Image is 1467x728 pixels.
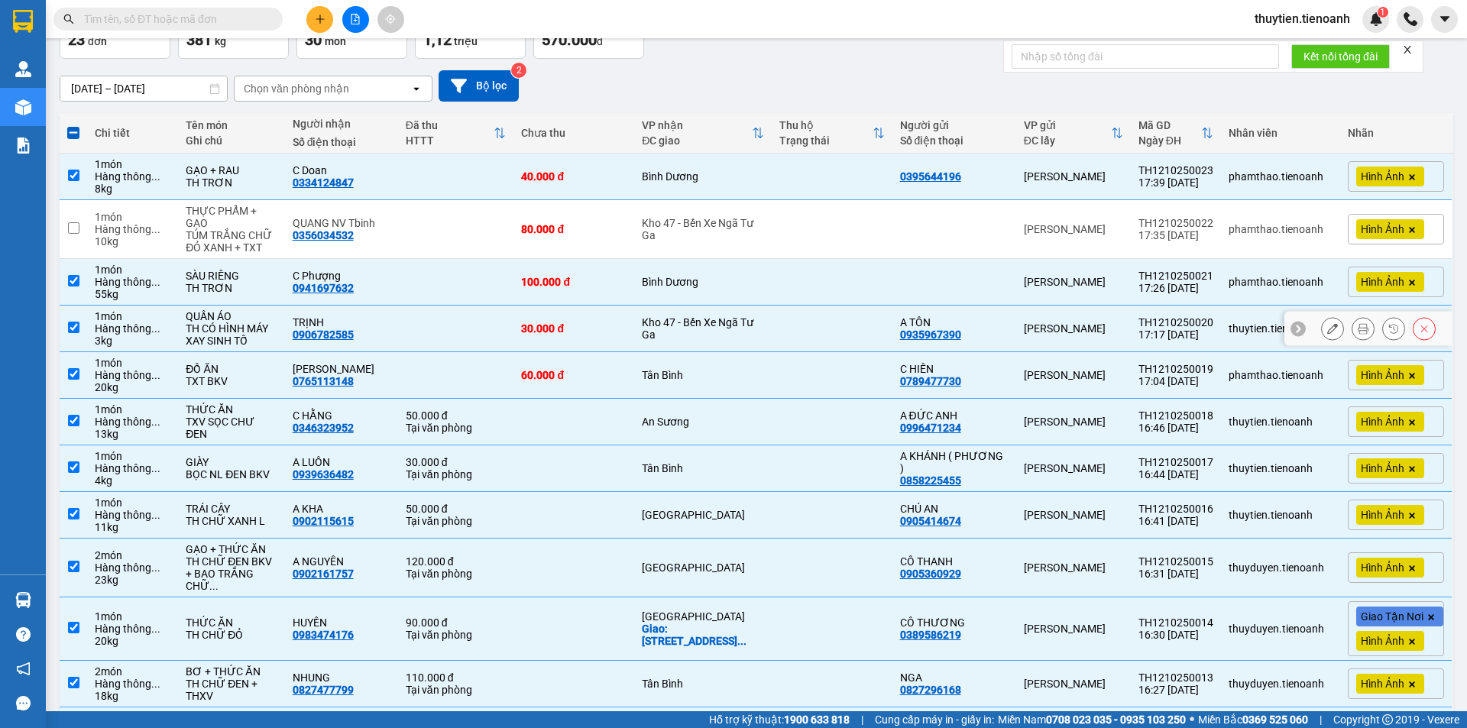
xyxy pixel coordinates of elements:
[410,83,423,95] svg: open
[95,335,170,347] div: 3 kg
[95,574,170,586] div: 23 kg
[1361,677,1404,691] span: Hình Ảnh
[900,555,1009,568] div: CÔ THANH
[95,170,170,183] div: Hàng thông thường
[95,690,170,702] div: 18 kg
[84,11,264,28] input: Tìm tên, số ĐT hoặc mã đơn
[1024,509,1123,521] div: [PERSON_NAME]
[597,35,603,47] span: đ
[151,223,160,235] span: ...
[186,616,277,629] div: THỨC ĂN
[293,629,354,641] div: 0983474176
[13,10,33,33] img: logo-vxr
[406,616,507,629] div: 90.000 đ
[900,422,961,434] div: 0996471234
[439,70,519,102] button: Bộ lọc
[63,14,74,24] span: search
[95,183,170,195] div: 8 kg
[1138,217,1213,229] div: TH1210250022
[1138,684,1213,696] div: 16:27 [DATE]
[521,223,627,235] div: 80.000 đ
[293,555,390,568] div: A NGUYÊN
[1361,368,1404,382] span: Hình Ảnh
[95,635,170,647] div: 20 kg
[186,555,277,592] div: TH CHỮ ĐEN BKV + BAO TRẮNG CHỮ XANH ĐỎ
[521,369,627,381] div: 60.000 đ
[900,328,961,341] div: 0935967390
[1361,461,1404,475] span: Hình Ảnh
[900,503,1009,515] div: CHÚ AN
[95,223,170,235] div: Hàng thông thường
[293,456,390,468] div: A LUÔN
[521,322,627,335] div: 30.000 đ
[900,568,961,580] div: 0905360929
[1138,468,1213,480] div: 16:44 [DATE]
[1138,515,1213,527] div: 16:41 [DATE]
[1138,629,1213,641] div: 16:30 [DATE]
[1024,119,1111,131] div: VP gửi
[293,229,354,241] div: 0356034532
[186,543,277,555] div: GẠO + THỨC ĂN
[342,6,369,33] button: file-add
[406,568,507,580] div: Tại văn phòng
[186,134,277,147] div: Ghi chú
[642,119,751,131] div: VP nhận
[900,363,1009,375] div: C HIÊN
[642,623,763,647] div: Giao: 29/2A Đường Số 16, phường Linh Chiểu, Thủ Đức, Thành phố Hồ Chí Minh
[1138,422,1213,434] div: 16:46 [DATE]
[900,684,961,696] div: 0827296168
[1242,9,1362,28] span: thuytien.tienoanh
[1361,561,1404,574] span: Hình Ảnh
[521,127,627,139] div: Chưa thu
[293,568,354,580] div: 0902161757
[900,671,1009,684] div: NGA
[95,322,170,335] div: Hàng thông thường
[151,623,160,635] span: ...
[709,711,850,728] span: Hỗ trợ kỹ thuật:
[1361,222,1404,236] span: Hình Ảnh
[1369,12,1383,26] img: icon-new-feature
[15,99,31,115] img: warehouse-icon
[95,310,170,322] div: 1 món
[293,176,354,189] div: 0334124847
[1361,275,1404,289] span: Hình Ảnh
[1138,328,1213,341] div: 17:17 [DATE]
[293,270,390,282] div: C Phượng
[95,276,170,288] div: Hàng thông thường
[186,119,277,131] div: Tên món
[293,684,354,696] div: 0827477799
[1024,369,1123,381] div: [PERSON_NAME]
[900,119,1009,131] div: Người gửi
[1024,134,1111,147] div: ĐC lấy
[406,409,507,422] div: 50.000 đ
[151,369,160,381] span: ...
[642,416,763,428] div: An Sương
[95,357,170,369] div: 1 món
[1229,223,1333,235] div: phamthao.tienoanh
[1438,12,1452,26] span: caret-down
[293,422,354,434] div: 0346323952
[1131,113,1221,154] th: Toggle SortBy
[95,235,170,248] div: 10 kg
[95,403,170,416] div: 1 món
[151,276,160,288] span: ...
[151,416,160,428] span: ...
[406,456,507,468] div: 30.000 đ
[186,164,277,176] div: GẠO + RAU
[398,113,514,154] th: Toggle SortBy
[95,549,170,561] div: 2 món
[521,170,627,183] div: 40.000 đ
[95,416,170,428] div: Hàng thông thường
[293,671,390,684] div: NHUNG
[293,328,354,341] div: 0906782585
[1138,363,1213,375] div: TH1210250019
[1138,555,1213,568] div: TH1210250015
[1012,44,1279,69] input: Nhập số tổng đài
[1229,127,1333,139] div: Nhân viên
[900,515,961,527] div: 0905414674
[1378,7,1388,18] sup: 1
[95,428,170,440] div: 13 kg
[95,665,170,678] div: 2 món
[1138,409,1213,422] div: TH1210250018
[1380,7,1385,18] span: 1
